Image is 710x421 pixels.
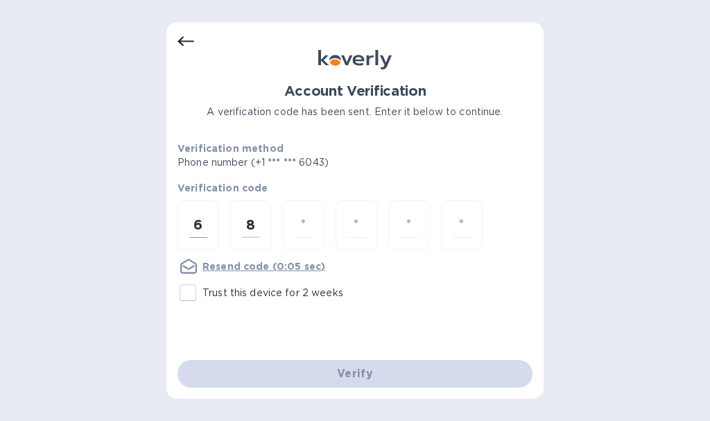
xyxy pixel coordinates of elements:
[202,286,343,300] p: Trust this device for 2 weeks
[177,155,435,170] p: Phone number (+1 *** *** 6043)
[177,105,532,119] p: A verification code has been sent. Enter it below to continue.
[177,143,284,154] b: Verification method
[177,181,532,195] p: Verification code
[177,83,532,99] h1: Account Verification
[202,261,325,272] u: Resend code (0:05 sec)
